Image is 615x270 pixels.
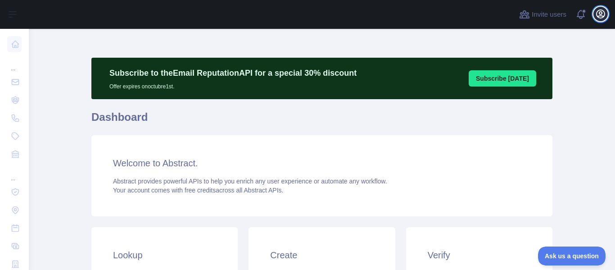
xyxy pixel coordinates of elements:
p: Offer expires on octubre 1st. [109,79,357,90]
h3: Welcome to Abstract. [113,157,531,169]
span: Abstract provides powerful APIs to help you enrich any user experience or automate any workflow. [113,178,387,185]
button: Subscribe [DATE] [469,70,536,87]
h3: Lookup [113,249,216,261]
div: ... [7,54,22,72]
iframe: Toggle Customer Support [538,247,606,265]
h1: Dashboard [91,110,552,132]
p: Subscribe to the Email Reputation API for a special 30 % discount [109,67,357,79]
span: Your account comes with across all Abstract APIs. [113,187,283,194]
span: Invite users [532,9,566,20]
span: free credits [185,187,216,194]
button: Invite users [517,7,568,22]
div: ... [7,164,22,182]
h3: Verify [428,249,531,261]
h3: Create [270,249,373,261]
